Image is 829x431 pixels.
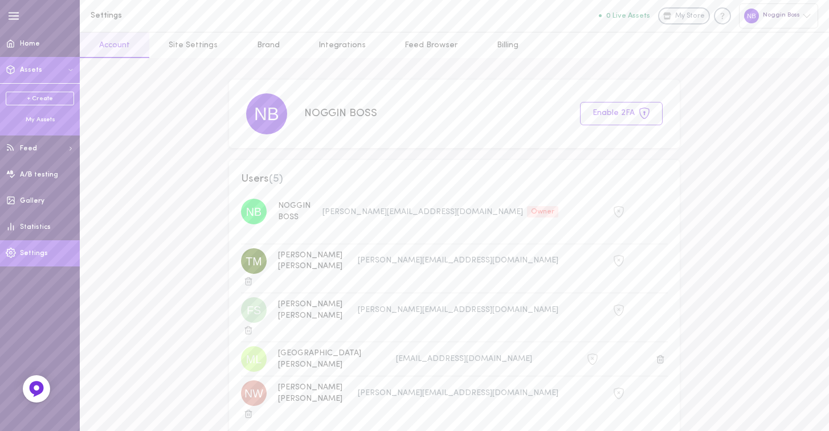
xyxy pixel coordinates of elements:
span: [PERSON_NAME][EMAIL_ADDRESS][DOMAIN_NAME] [358,256,558,265]
span: NOGGIN BOSS [278,202,311,221]
span: 2FA is not active [613,206,624,215]
span: 2FA is not active [587,354,598,363]
a: Integrations [299,32,385,58]
a: Feed Browser [385,32,477,58]
span: Home [20,40,40,47]
span: 2FA is not active [613,256,624,264]
a: My Store [658,7,710,24]
a: Site Settings [149,32,237,58]
span: 2FA is not active [613,305,624,313]
a: Brand [238,32,299,58]
a: Account [80,32,149,58]
span: [PERSON_NAME] [PERSON_NAME] [278,383,342,403]
button: 0 Live Assets [599,12,650,19]
span: Assets [20,67,42,73]
span: Users [241,172,668,187]
div: Knowledge center [714,7,731,24]
span: [PERSON_NAME] [PERSON_NAME] [278,251,342,271]
a: Billing [477,32,538,58]
div: Owner [527,206,558,217]
span: NOGGIN BOSS [304,108,377,119]
span: Statistics [20,224,51,231]
h1: Settings [91,11,279,20]
span: [PERSON_NAME][EMAIL_ADDRESS][DOMAIN_NAME] [358,306,558,314]
div: My Assets [6,116,74,125]
span: My Store [675,11,705,22]
a: + Create [6,92,74,105]
span: Feed [20,145,37,152]
span: [EMAIL_ADDRESS][DOMAIN_NAME] [396,355,532,363]
span: [PERSON_NAME][EMAIL_ADDRESS][DOMAIN_NAME] [358,389,558,397]
a: 0 Live Assets [599,12,658,20]
span: [PERSON_NAME][EMAIL_ADDRESS][DOMAIN_NAME] [322,207,523,216]
span: Gallery [20,198,44,204]
span: [PERSON_NAME] [PERSON_NAME] [278,300,342,320]
span: A/B testing [20,171,58,178]
div: Noggin Boss [739,3,818,28]
img: Feedback Button [28,380,45,397]
span: Settings [20,250,48,257]
span: ( 5 ) [269,174,283,184]
button: Enable 2FA [580,102,663,125]
span: 2FA is not active [613,388,624,397]
span: [GEOGRAPHIC_DATA] [PERSON_NAME] [278,349,361,369]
